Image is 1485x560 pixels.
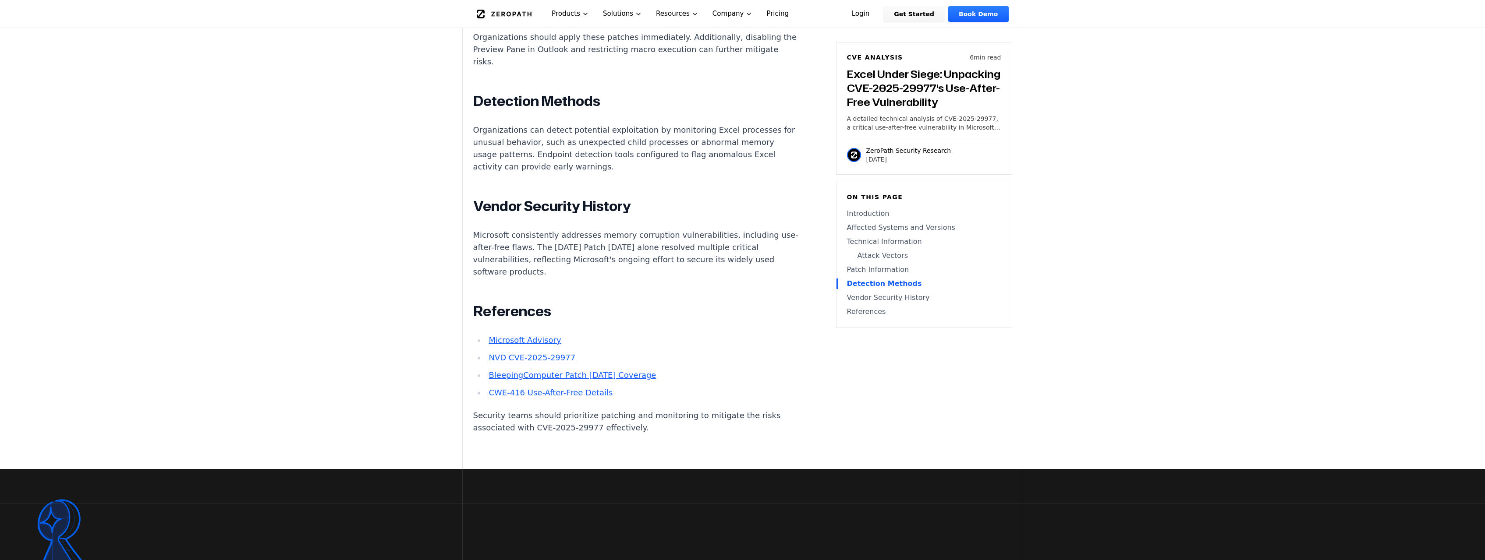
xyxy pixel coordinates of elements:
[847,222,1001,233] a: Affected Systems and Versions
[489,353,575,362] a: NVD CVE-2025-29977
[473,229,799,278] p: Microsoft consistently addresses memory corruption vulnerabilities, including use-after-free flaw...
[847,53,903,62] h6: CVE Analysis
[473,92,799,110] h2: Detection Methods
[489,388,613,397] a: CWE-416 Use-After-Free Details
[970,53,1001,62] p: 6 min read
[847,236,1001,247] a: Technical Information
[948,6,1008,22] a: Book Demo
[847,292,1001,303] a: Vendor Security History
[841,6,880,22] a: Login
[847,250,1001,261] a: Attack Vectors
[866,155,951,164] p: [DATE]
[473,124,799,173] p: Organizations can detect potential exploitation by monitoring Excel processes for unusual behavio...
[847,193,1001,201] h6: On this page
[489,370,656,380] a: BleepingComputer Patch [DATE] Coverage
[847,148,861,162] img: ZeroPath Security Research
[473,409,799,434] p: Security teams should prioritize patching and monitoring to mitigate the risks associated with CV...
[489,335,561,345] a: Microsoft Advisory
[847,278,1001,289] a: Detection Methods
[847,114,1001,132] p: A detailed technical analysis of CVE-2025-29977, a critical use-after-free vulnerability in Micro...
[473,31,799,68] p: Organizations should apply these patches immediately. Additionally, disabling the Preview Pane in...
[883,6,945,22] a: Get Started
[847,67,1001,109] h3: Excel Under Siege: Unpacking CVE-2025-29977's Use-After-Free Vulnerability
[473,197,799,215] h2: Vendor Security History
[473,303,799,320] h2: References
[847,264,1001,275] a: Patch Information
[866,146,951,155] p: ZeroPath Security Research
[847,306,1001,317] a: References
[847,208,1001,219] a: Introduction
